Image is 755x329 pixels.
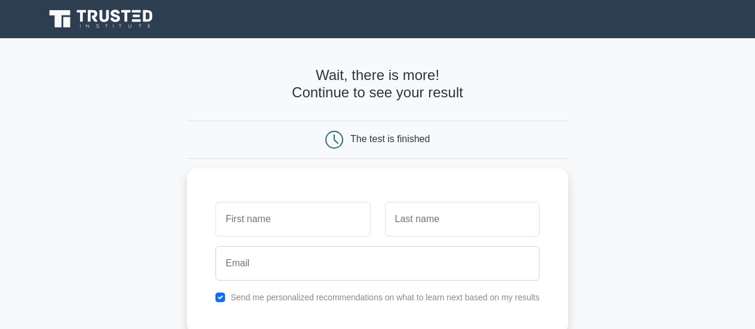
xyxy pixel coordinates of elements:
[215,202,370,236] input: First name
[350,134,430,144] div: The test is finished
[215,246,540,281] input: Email
[187,67,568,102] h4: Wait, there is more! Continue to see your result
[385,202,540,236] input: Last name
[230,293,540,302] label: Send me personalized recommendations on what to learn next based on my results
